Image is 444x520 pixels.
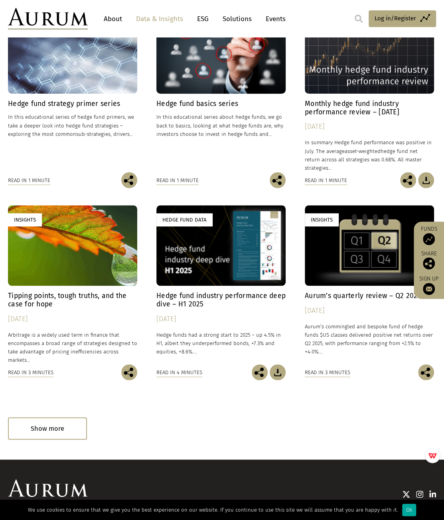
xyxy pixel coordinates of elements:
h4: Tipping points, tough truths, and the case for hope [8,292,137,308]
img: Download Article [418,172,434,188]
span: asset-weighted [345,148,381,154]
div: [DATE] [8,314,137,325]
img: Download Article [270,364,286,380]
div: Read in 1 minute [156,176,199,185]
div: [DATE] [305,305,434,316]
img: Share this post [252,364,268,380]
img: Access Funds [423,233,435,245]
img: Instagram icon [416,490,423,498]
div: Read in 4 minutes [156,368,202,377]
img: Aurum [8,8,88,29]
h4: Aurum’s quarterly review – Q2 2025 [305,292,434,300]
p: Arbitrage is a widely used term in finance that encompasses a broad range of strategies designed ... [8,331,137,365]
a: Hedge Fund Data Monthly hedge fund industry performance review – [DATE] [DATE] In summary Hedge f... [305,13,434,172]
a: Solutions [219,12,256,26]
a: ESG [193,12,213,26]
h4: Hedge fund basics series [156,100,286,108]
a: Insights Aurum’s quarterly review – Q2 2025 [DATE] Aurum’s commingled and bespoke fund of hedge f... [305,205,434,364]
div: Hedge Fund Data [156,213,213,226]
h4: Hedge fund strategy primer series [8,100,137,108]
img: Linkedin icon [429,490,436,498]
div: Share [418,251,440,269]
div: [DATE] [156,314,286,325]
a: Funds [418,226,440,245]
a: Sign up [418,275,440,295]
p: Hedge funds had a strong start to 2025 – up 4.5% in H1, albeit they underperformed bonds, +7.3% a... [156,331,286,356]
p: In summary Hedge fund performance was positive in July. The average hedge fund net return across ... [305,138,434,172]
div: Show more [8,417,87,439]
img: Sign up to our newsletter [423,283,435,295]
img: Share this post [418,364,434,380]
img: Twitter icon [402,490,410,498]
p: Aurum’s commingled and bespoke fund of hedge funds $US classes delivered positive net returns ove... [305,322,434,356]
img: Share this post [423,257,435,269]
h4: Monthly hedge fund industry performance review – [DATE] [305,100,434,116]
div: Read in 3 minutes [8,368,53,377]
img: search.svg [355,15,363,23]
a: About [100,12,126,26]
p: In this educational series of hedge fund primers, we take a deeper look into hedge fund strategie... [8,113,137,138]
a: Insights Tipping points, tough truths, and the case for hope [DATE] Arbitrage is a widely used te... [8,205,137,364]
img: Aurum Logo [8,479,88,501]
a: Data & Insights [132,12,187,26]
a: Events [262,12,286,26]
span: sub-strategies [76,131,111,137]
div: Insights [8,213,42,226]
p: In this educational series about hedge funds, we go back to basics, looking at what hedge funds a... [156,113,286,138]
h4: Hedge fund industry performance deep dive – H1 2025 [156,292,286,308]
a: Log in/Register [369,10,436,27]
a: Insights Hedge fund strategy primer series In this educational series of hedge fund primers, we t... [8,13,137,172]
a: Hedge Fund Data Hedge fund industry performance deep dive – H1 2025 [DATE] Hedge funds had a stro... [156,205,286,364]
img: Share this post [121,172,137,188]
div: [DATE] [305,121,434,132]
span: Log in/Register [375,14,416,23]
div: Ok [402,504,416,516]
div: Insights [305,213,339,226]
img: Share this post [121,364,137,380]
div: Read in 1 minute [305,176,347,185]
img: Share this post [400,172,416,188]
div: Read in 3 minutes [305,368,350,377]
a: Insights Hedge fund basics series In this educational series about hedge funds, we go back to bas... [156,13,286,172]
div: Read in 1 minute [8,176,50,185]
img: Share this post [270,172,286,188]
